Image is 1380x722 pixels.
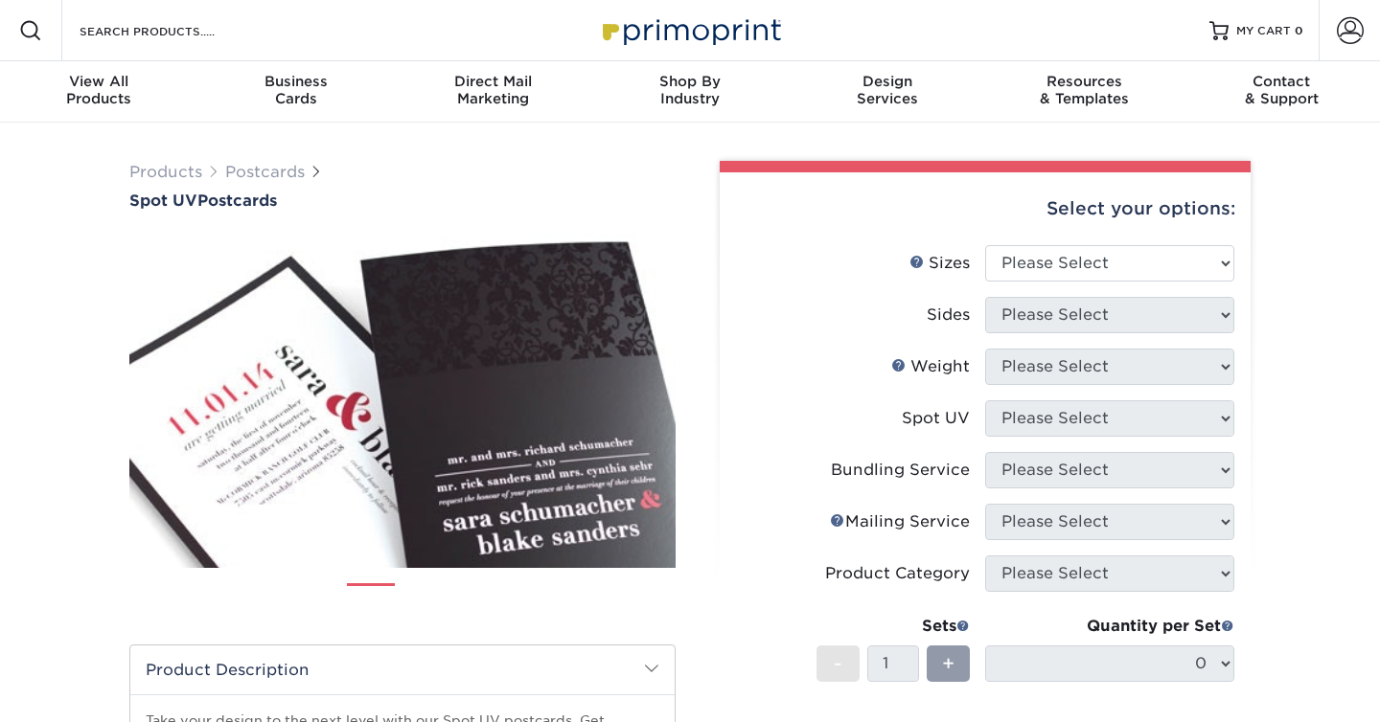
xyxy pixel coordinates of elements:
[129,212,676,589] img: Spot UV 01
[594,10,786,51] img: Primoprint
[831,459,970,482] div: Bundling Service
[394,73,591,90] span: Direct Mail
[816,615,970,638] div: Sets
[986,61,1184,123] a: Resources& Templates
[825,562,970,585] div: Product Category
[735,172,1235,245] div: Select your options:
[986,73,1184,107] div: & Templates
[986,73,1184,90] span: Resources
[985,615,1234,638] div: Quantity per Set
[902,407,970,430] div: Spot UV
[129,163,202,181] a: Products
[591,73,789,90] span: Shop By
[1183,73,1380,90] span: Contact
[394,61,591,123] a: Direct MailMarketing
[891,355,970,378] div: Weight
[834,649,842,678] span: -
[789,61,986,123] a: DesignServices
[1183,73,1380,107] div: & Support
[130,645,675,694] h2: Product Description
[1183,61,1380,123] a: Contact& Support
[129,192,676,210] a: Spot UVPostcards
[789,73,986,107] div: Services
[942,649,954,678] span: +
[347,576,395,624] img: Postcards 01
[909,252,970,275] div: Sizes
[591,73,789,107] div: Industry
[411,575,459,623] img: Postcards 02
[197,73,395,107] div: Cards
[789,73,986,90] span: Design
[1295,24,1303,37] span: 0
[129,192,197,210] span: Spot UV
[830,510,970,533] div: Mailing Service
[197,73,395,90] span: Business
[129,192,676,210] h1: Postcards
[591,61,789,123] a: Shop ByIndustry
[1236,23,1291,39] span: MY CART
[78,19,264,42] input: SEARCH PRODUCTS.....
[927,304,970,327] div: Sides
[197,61,395,123] a: BusinessCards
[225,163,305,181] a: Postcards
[394,73,591,107] div: Marketing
